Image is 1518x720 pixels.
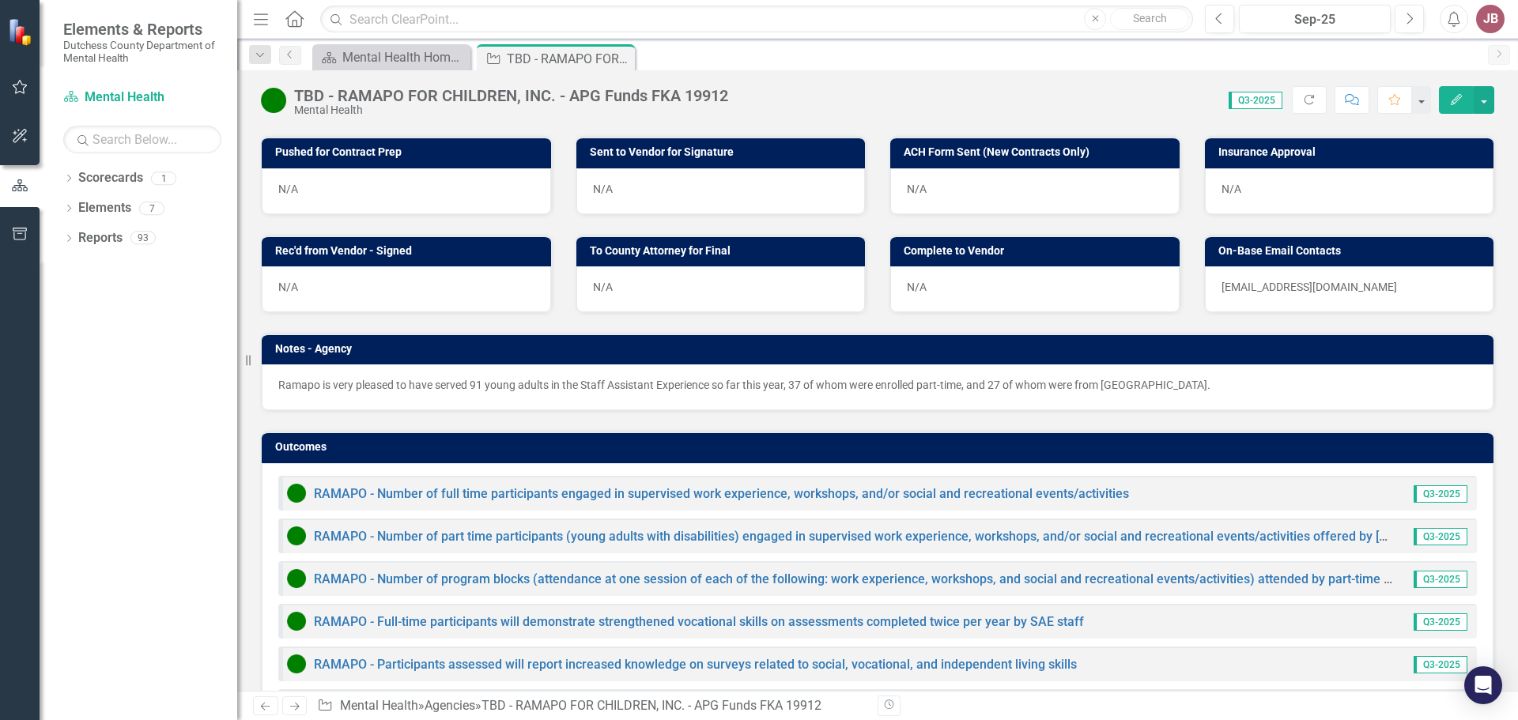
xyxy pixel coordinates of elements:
h3: Pushed for Contract Prep [275,146,543,158]
button: Sep-25 [1239,5,1391,33]
a: Agencies [425,698,475,713]
div: 93 [130,232,156,245]
div: N/A [262,266,551,312]
h3: Rec'd from Vendor - Signed [275,245,543,257]
h3: Insurance Approval [1218,146,1486,158]
p: [EMAIL_ADDRESS][DOMAIN_NAME] [1222,279,1478,295]
div: N/A [1205,168,1494,214]
h3: To County Attorney for Final [590,245,858,257]
div: TBD - RAMAPO FOR CHILDREN, INC. - APG Funds FKA 19912 [481,698,821,713]
h3: Notes - Agency [275,343,1486,355]
a: Mental Health [63,89,221,107]
button: Search [1110,8,1189,30]
img: Active [287,654,306,673]
img: ClearPoint Strategy [6,17,36,47]
span: Search [1133,12,1167,25]
h3: On-Base Email Contacts [1218,245,1486,257]
div: N/A [576,168,866,214]
a: RAMAPO - Number of full time participants engaged in supervised work experience, workshops, and/o... [314,486,1129,501]
input: Search Below... [63,126,221,153]
span: Q3-2025 [1414,528,1467,545]
h3: Complete to Vendor [904,245,1172,257]
a: Mental Health [340,698,418,713]
span: Q3-2025 [1414,613,1467,631]
div: Sep-25 [1244,10,1385,29]
div: 1 [151,172,176,185]
a: RAMAPO - Number of program blocks (attendance at one session of each of the following: work exper... [314,571,1451,586]
div: Mental Health Home Page [342,47,466,67]
a: Scorecards [78,169,143,187]
img: Active [261,88,286,113]
a: Elements [78,199,131,217]
a: RAMAPO - Participants assessed will report increased knowledge on surveys related to social, voca... [314,657,1077,672]
input: Search ClearPoint... [320,6,1193,33]
span: Q3-2025 [1414,485,1467,503]
img: Active [287,484,306,503]
button: JB [1476,5,1505,33]
div: N/A [890,266,1180,312]
div: TBD - RAMAPO FOR CHILDREN, INC. - APG Funds FKA 19912 [507,49,631,69]
img: Active [287,612,306,631]
div: N/A [890,168,1180,214]
p: Ramapo is very pleased to have served 91 young adults in the Staff Assistant Experience so far th... [278,377,1477,393]
span: Q3-2025 [1414,571,1467,588]
span: Elements & Reports [63,20,221,39]
a: Mental Health Home Page [316,47,466,67]
h3: Sent to Vendor for Signature [590,146,858,158]
div: 7 [139,202,164,215]
div: N/A [576,266,866,312]
a: RAMAPO - Full-time participants will demonstrate strengthened vocational skills on assessments co... [314,614,1084,629]
div: Open Intercom Messenger [1464,666,1502,704]
img: Active [287,526,306,545]
span: Q3-2025 [1229,92,1282,109]
div: Mental Health [294,104,728,116]
span: Q3-2025 [1414,656,1467,673]
h3: ACH Form Sent (New Contracts Only) [904,146,1172,158]
div: N/A [262,168,551,214]
small: Dutchess County Department of Mental Health [63,39,221,65]
a: Reports [78,229,123,247]
div: » » [317,697,866,715]
img: Active [287,569,306,588]
div: TBD - RAMAPO FOR CHILDREN, INC. - APG Funds FKA 19912 [294,87,728,104]
h3: Outcomes [275,441,1486,453]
